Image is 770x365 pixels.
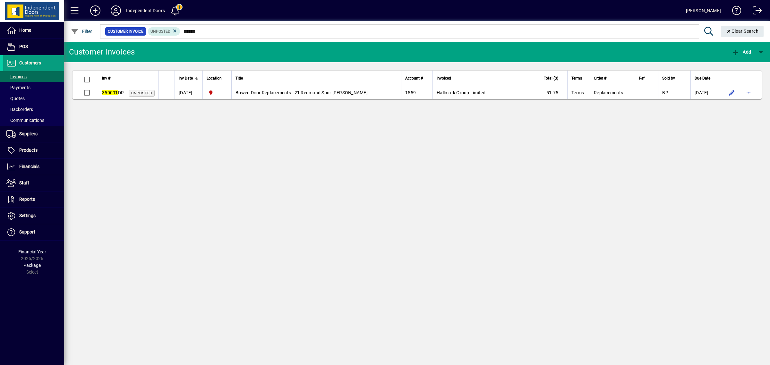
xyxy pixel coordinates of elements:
span: Location [207,75,222,82]
div: Invoiced [437,75,525,82]
span: Quotes [6,96,25,101]
span: Replacements [594,90,623,95]
a: Backorders [3,104,64,115]
div: Total ($) [533,75,564,82]
a: Support [3,224,64,240]
span: Due Date [695,75,710,82]
span: Home [19,28,31,33]
button: Clear [721,26,764,37]
button: Profile [106,5,126,16]
span: Inv Date [179,75,193,82]
button: Add [85,5,106,16]
em: 350091 [102,90,118,95]
a: Financials [3,159,64,175]
td: 51.75 [529,86,567,99]
span: DR [102,90,124,95]
span: Hallmark Group Limited [437,90,486,95]
div: Ref [639,75,654,82]
div: Account # [405,75,429,82]
div: Location [207,75,227,82]
div: Independent Doors [126,5,165,16]
span: Customers [19,60,41,65]
span: Total ($) [544,75,558,82]
span: Invoiced [437,75,451,82]
span: Order # [594,75,606,82]
span: Staff [19,180,29,185]
td: [DATE] [175,86,202,99]
span: Add [732,49,751,55]
a: Knowledge Base [727,1,741,22]
span: Sold by [662,75,675,82]
span: Backorders [6,107,33,112]
button: Filter [69,26,94,37]
a: Quotes [3,93,64,104]
span: Payments [6,85,30,90]
a: Staff [3,175,64,191]
a: Home [3,22,64,38]
a: Payments [3,82,64,93]
span: Customer Invoice [108,28,143,35]
span: Communications [6,118,44,123]
div: Order # [594,75,631,82]
a: Products [3,142,64,158]
button: Add [730,46,753,58]
div: Inv Date [179,75,199,82]
span: 1559 [405,90,416,95]
span: Reports [19,197,35,202]
span: Unposted [131,91,152,95]
span: Christchurch [207,89,227,96]
a: Settings [3,208,64,224]
span: Suppliers [19,131,38,136]
span: BP [662,90,668,95]
div: Sold by [662,75,687,82]
a: Communications [3,115,64,126]
span: Terms [571,75,582,82]
span: Clear Search [726,29,759,34]
span: Settings [19,213,36,218]
span: Products [19,148,38,153]
span: Title [235,75,243,82]
span: Inv # [102,75,110,82]
span: Ref [639,75,645,82]
mat-chip: Customer Invoice Status: Unposted [148,27,180,36]
button: Edit [727,88,737,98]
button: More options [743,88,754,98]
span: Account # [405,75,423,82]
a: POS [3,39,64,55]
a: Logout [748,1,762,22]
span: Package [23,263,41,268]
div: Customer Invoices [69,47,135,57]
div: Title [235,75,397,82]
div: Due Date [695,75,716,82]
div: Inv # [102,75,155,82]
span: Support [19,229,35,234]
span: Financials [19,164,39,169]
span: Filter [71,29,92,34]
span: Bowed Door Replacements - 21 Redmund Spur [PERSON_NAME] [235,90,368,95]
span: Financial Year [18,249,46,254]
td: [DATE] [690,86,720,99]
a: Invoices [3,71,64,82]
a: Reports [3,191,64,208]
span: Unposted [150,29,170,34]
span: Terms [571,90,584,95]
span: POS [19,44,28,49]
a: Suppliers [3,126,64,142]
span: Invoices [6,74,27,79]
div: [PERSON_NAME] [686,5,721,16]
